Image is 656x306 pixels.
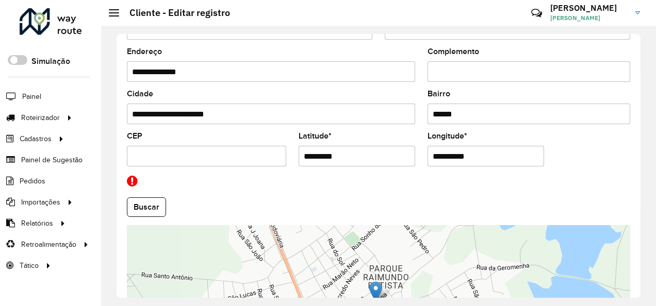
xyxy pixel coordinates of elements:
[119,7,230,19] h2: Cliente - Editar registro
[127,88,153,100] label: Cidade
[21,239,76,250] span: Retroalimentação
[526,2,548,24] a: Contato Rápido
[550,3,628,13] h3: [PERSON_NAME]
[428,88,450,100] label: Bairro
[20,133,52,144] span: Cadastros
[299,130,332,142] label: Latitude
[21,197,60,208] span: Importações
[21,155,83,165] span: Painel de Sugestão
[428,130,467,142] label: Longitude
[127,175,143,197] i: Geocode reverso não realizado. Coordenadas e endereço podem estar divergentes
[127,130,142,142] label: CEP
[21,112,60,123] span: Roteirizador
[22,91,41,102] span: Painel
[20,260,39,271] span: Tático
[127,197,166,217] button: Buscar
[369,281,382,302] img: Marker
[428,45,479,58] label: Complemento
[550,13,628,23] span: [PERSON_NAME]
[127,45,162,58] label: Endereço
[21,218,53,229] span: Relatórios
[20,176,45,186] span: Pedidos
[31,55,70,67] label: Simulação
